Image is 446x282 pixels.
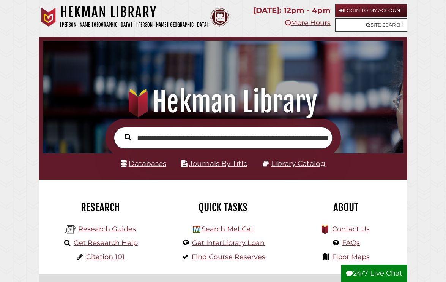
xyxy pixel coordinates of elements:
[121,159,166,168] a: Databases
[253,4,331,17] p: [DATE]: 12pm - 4pm
[335,4,407,17] a: Login to My Account
[202,225,254,233] a: Search MeLCat
[60,4,208,21] h1: Hekman Library
[45,201,156,214] h2: Research
[192,253,265,261] a: Find Course Reserves
[49,85,397,119] h1: Hekman Library
[167,201,279,214] h2: Quick Tasks
[335,18,407,32] a: Site Search
[332,253,370,261] a: Floor Maps
[86,253,125,261] a: Citation 101
[210,8,229,27] img: Calvin Theological Seminary
[74,239,138,247] a: Get Research Help
[285,19,331,27] a: More Hours
[271,159,325,168] a: Library Catalog
[193,226,200,233] img: Hekman Library Logo
[125,134,131,141] i: Search
[65,224,76,235] img: Hekman Library Logo
[342,239,360,247] a: FAQs
[60,21,208,29] p: [PERSON_NAME][GEOGRAPHIC_DATA] | [PERSON_NAME][GEOGRAPHIC_DATA]
[121,132,135,142] button: Search
[192,239,265,247] a: Get InterLibrary Loan
[290,201,401,214] h2: About
[39,8,58,27] img: Calvin University
[332,225,370,233] a: Contact Us
[78,225,136,233] a: Research Guides
[189,159,247,168] a: Journals By Title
